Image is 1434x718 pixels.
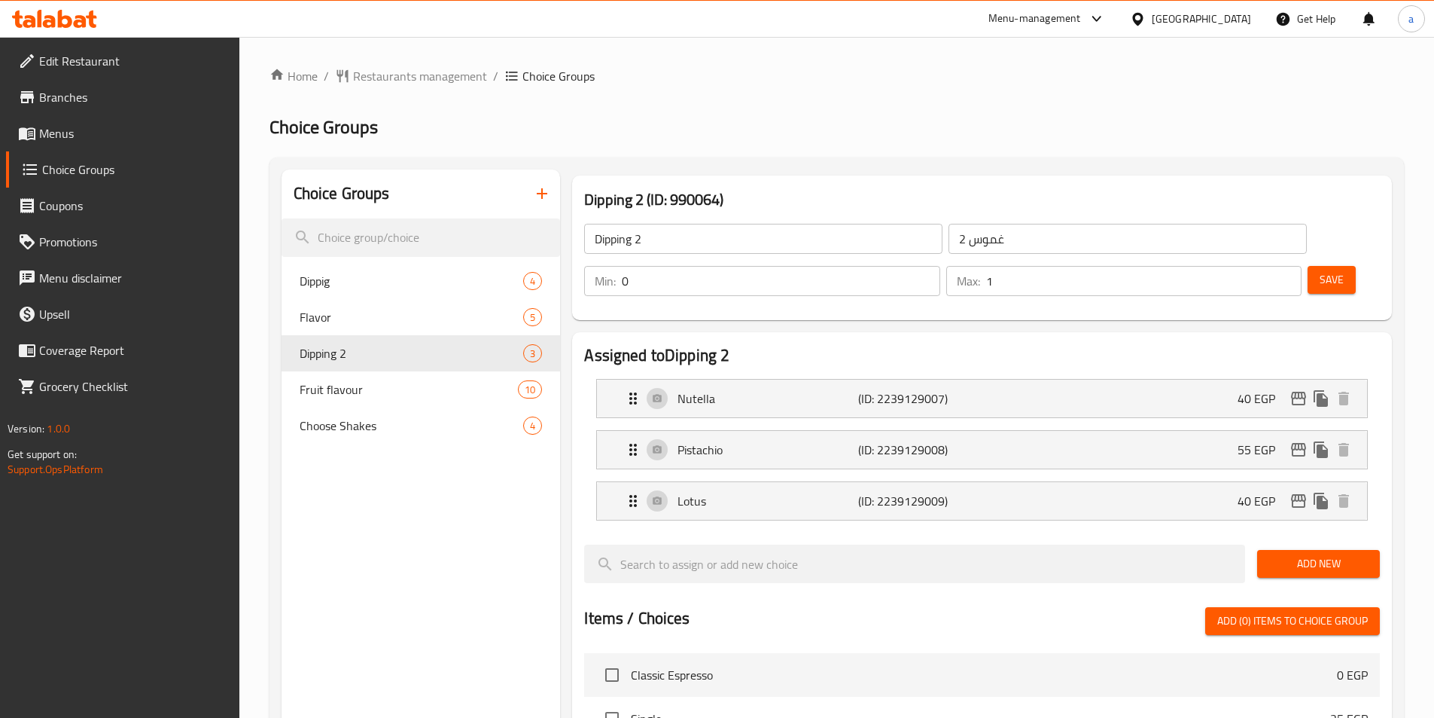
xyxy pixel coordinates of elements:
[1238,441,1287,459] p: 55 EGP
[269,67,318,85] a: Home
[6,332,239,368] a: Coverage Report
[1238,492,1287,510] p: 40 EGP
[300,308,524,326] span: Flavor
[6,115,239,151] a: Menus
[584,475,1380,527] li: Expand
[39,233,227,251] span: Promotions
[282,218,561,257] input: search
[1308,266,1356,294] button: Save
[1332,490,1355,512] button: delete
[6,151,239,188] a: Choice Groups
[300,344,524,362] span: Dipping 2
[6,79,239,115] a: Branches
[39,124,227,142] span: Menus
[1310,490,1332,512] button: duplicate
[6,260,239,296] a: Menu disclaimer
[957,272,980,290] p: Max:
[584,607,690,630] h2: Items / Choices
[1152,11,1251,27] div: [GEOGRAPHIC_DATA]
[8,460,103,479] a: Support.OpsPlatform
[677,492,857,510] p: Lotus
[8,419,44,438] span: Version:
[1310,387,1332,410] button: duplicate
[269,110,378,144] span: Choice Groups
[335,67,487,85] a: Restaurants management
[584,373,1380,424] li: Expand
[300,380,519,399] span: Fruit flavour
[8,445,77,464] span: Get support on:
[595,272,616,290] p: Min:
[39,52,227,70] span: Edit Restaurant
[353,67,487,85] span: Restaurants management
[493,67,498,85] li: /
[1287,490,1310,512] button: edit
[584,188,1380,212] h3: Dipping 2 (ID: 990064)
[523,308,542,326] div: Choices
[584,344,1380,367] h2: Assigned to Dipping 2
[300,272,524,290] span: Dippig
[523,272,542,290] div: Choices
[1332,387,1355,410] button: delete
[269,67,1404,85] nav: breadcrumb
[1205,607,1380,635] button: Add (0) items to choice group
[858,441,979,459] p: (ID: 2239129008)
[522,67,595,85] span: Choice Groups
[39,197,227,215] span: Coupons
[294,182,390,205] h2: Choice Groups
[1332,438,1355,461] button: delete
[1337,666,1368,684] p: 0 EGP
[524,419,541,433] span: 4
[1310,438,1332,461] button: duplicate
[324,67,329,85] li: /
[1269,555,1368,573] span: Add New
[1217,612,1368,631] span: Add (0) items to choice group
[282,371,561,408] div: Fruit flavour10
[1408,11,1414,27] span: a
[584,424,1380,475] li: Expand
[597,380,1367,417] div: Expand
[677,390,857,408] p: Nutella
[39,341,227,359] span: Coverage Report
[300,417,524,435] span: Choose Shakes
[597,431,1367,469] div: Expand
[6,296,239,332] a: Upsell
[6,188,239,224] a: Coupons
[282,408,561,444] div: Choose Shakes4
[596,659,628,691] span: Select choice
[6,368,239,405] a: Grocery Checklist
[524,274,541,289] span: 4
[518,380,542,399] div: Choices
[519,383,541,397] span: 10
[523,417,542,435] div: Choices
[524,310,541,325] span: 5
[677,441,857,459] p: Pistachio
[39,88,227,106] span: Branches
[42,160,227,179] span: Choice Groups
[597,482,1367,520] div: Expand
[39,269,227,287] span: Menu disclaimer
[6,43,239,79] a: Edit Restaurant
[6,224,239,260] a: Promotions
[524,347,541,361] span: 3
[39,377,227,396] span: Grocery Checklist
[858,390,979,408] p: (ID: 2239129007)
[47,419,70,438] span: 1.0.0
[1257,550,1380,578] button: Add New
[39,305,227,323] span: Upsell
[282,299,561,335] div: Flavor5
[282,263,561,299] div: Dippig4
[1287,438,1310,461] button: edit
[282,335,561,371] div: Dipping 23
[1320,270,1344,289] span: Save
[858,492,979,510] p: (ID: 2239129009)
[631,666,1337,684] span: Classic Espresso
[1287,387,1310,410] button: edit
[1238,390,1287,408] p: 40 EGP
[584,545,1245,583] input: search
[988,10,1081,28] div: Menu-management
